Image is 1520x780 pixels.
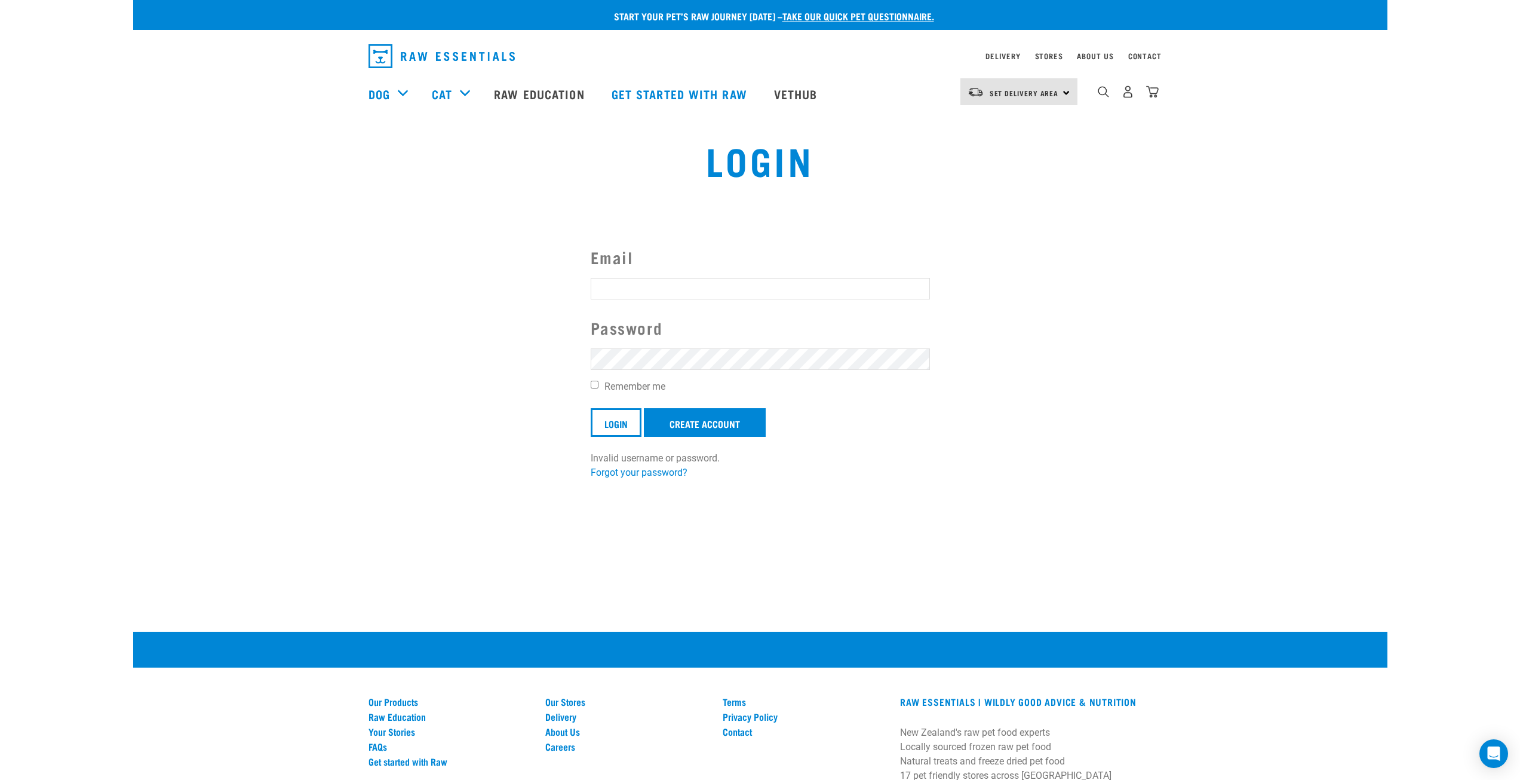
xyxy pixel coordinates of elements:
a: Our Stores [545,696,708,707]
a: Delivery [985,54,1020,58]
div: Open Intercom Messenger [1479,739,1508,768]
a: Create Account [644,408,766,437]
a: Terms [723,696,886,707]
a: Our Products [369,696,532,707]
a: Forgot your password? [591,467,687,478]
h3: RAW ESSENTIALS | Wildly Good Advice & Nutrition [900,696,1151,707]
a: Contact [723,726,886,737]
a: take our quick pet questionnaire. [782,13,934,19]
a: Get started with Raw [369,756,532,767]
a: Contact [1128,54,1162,58]
img: home-icon-1@2x.png [1098,86,1109,97]
a: FAQs [369,741,532,752]
a: Dog [369,85,390,103]
input: Login [591,408,641,437]
span: Set Delivery Area [990,91,1059,95]
a: Careers [545,741,708,752]
a: Raw Education [369,711,532,722]
nav: dropdown navigation [133,70,1387,118]
a: Raw Education [482,70,599,118]
a: Delivery [545,711,708,722]
a: About Us [545,726,708,737]
label: Remember me [591,380,930,394]
a: Stores [1035,54,1063,58]
img: van-moving.png [968,87,984,97]
a: Your Stories [369,726,532,737]
a: Get started with Raw [600,70,762,118]
p: Start your pet’s raw journey [DATE] – [142,9,1396,23]
img: Raw Essentials Logo [369,44,515,68]
a: About Us [1077,54,1113,58]
label: Email [591,245,930,270]
nav: dropdown navigation [359,39,1162,73]
img: home-icon@2x.png [1146,85,1159,98]
a: Cat [432,85,452,103]
p: Invalid username or password. [591,451,930,466]
a: Vethub [762,70,833,118]
h1: Login [369,138,1152,181]
img: user.png [1122,85,1134,98]
label: Password [591,316,930,340]
a: Privacy Policy [723,711,886,722]
input: Remember me [591,381,598,389]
